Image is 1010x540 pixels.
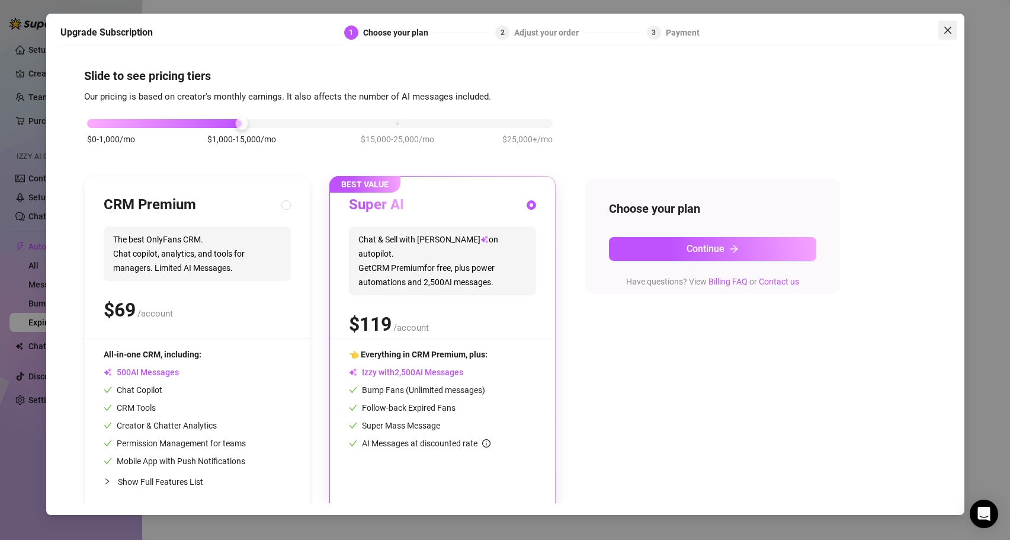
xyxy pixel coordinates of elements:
span: 3 [652,28,656,37]
span: Permission Management for teams [104,439,246,448]
button: Close [938,21,957,40]
span: Show Full Features List [118,477,203,487]
div: Open Intercom Messenger [970,500,998,528]
span: Creator & Chatter Analytics [104,421,217,430]
span: Close [938,25,957,35]
span: AI Messages at discounted rate [362,439,490,448]
div: Adjust your order [514,25,586,40]
span: arrow-right [729,244,739,254]
span: check [104,421,112,430]
span: check [104,404,112,412]
span: 2 [501,28,505,37]
span: BEST VALUE [329,176,400,193]
span: check [349,386,357,394]
a: Billing FAQ [708,277,748,286]
span: check [104,457,112,465]
span: check [349,439,357,448]
span: All-in-one CRM, including: [104,350,201,359]
span: $ [104,299,136,321]
span: Chat & Sell with [PERSON_NAME] on autopilot. Get CRM Premium for free, plus power automations and... [349,226,536,295]
span: Chat Copilot [104,385,162,395]
span: /account [137,308,173,319]
span: $25,000+/mo [502,133,553,146]
a: Contact us [759,277,799,286]
span: Bump Fans (Unlimited messages) [349,385,485,395]
span: The best OnlyFans CRM. Chat copilot, analytics, and tools for managers. Limited AI Messages. [104,226,291,281]
h4: Choose your plan [609,200,816,217]
h3: Super AI [349,196,404,215]
span: check [104,386,112,394]
span: check [104,439,112,448]
span: CRM Tools [104,403,156,413]
span: 👈 Everything in CRM Premium, plus: [349,350,488,359]
span: $ [349,313,392,335]
h5: Upgrade Subscription [60,25,153,40]
span: info-circle [482,439,490,448]
span: close [943,25,953,35]
div: Choose your plan [363,25,435,40]
h3: CRM Premium [104,196,196,215]
span: check [349,421,357,430]
span: AI Messages [104,368,179,377]
h4: Slide to see pricing tiers [84,68,926,84]
span: $15,000-25,000/mo [361,133,434,146]
span: collapsed [104,478,111,485]
span: Mobile App with Push Notifications [104,456,245,466]
span: Izzy with AI Messages [349,368,463,377]
span: Continue [687,243,724,254]
span: 1 [349,28,353,37]
div: Payment [666,25,700,40]
div: Show Full Features List [104,468,291,496]
span: Have questions? View or [626,277,799,286]
span: /account [393,322,429,333]
span: $1,000-15,000/mo [207,133,276,146]
span: Super Mass Message [349,421,440,430]
button: Continuearrow-right [609,237,816,261]
span: check [349,404,357,412]
span: Our pricing is based on creator's monthly earnings. It also affects the number of AI messages inc... [84,91,491,102]
span: Follow-back Expired Fans [349,403,456,413]
span: $0-1,000/mo [87,133,135,146]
